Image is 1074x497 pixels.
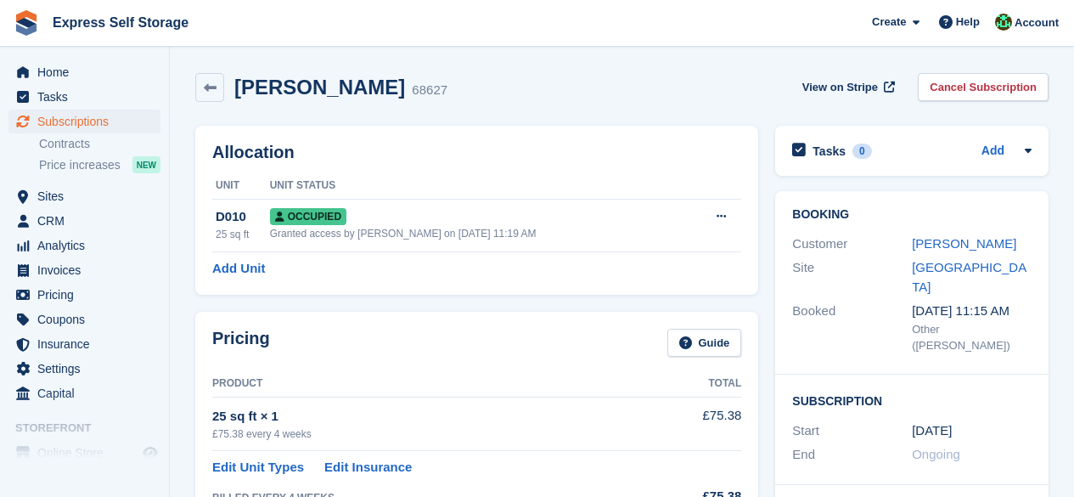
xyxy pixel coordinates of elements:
a: menu [8,60,160,84]
span: Invoices [37,258,139,282]
div: NEW [132,156,160,173]
span: Account [1015,14,1059,31]
span: Tasks [37,85,139,109]
a: menu [8,308,160,331]
a: menu [8,234,160,257]
span: View on Stripe [802,79,878,96]
div: Granted access by [PERSON_NAME] on [DATE] 11:19 AM [270,226,686,241]
span: Create [872,14,906,31]
div: 25 sq ft × 1 [212,407,655,426]
div: 25 sq ft [216,227,270,242]
a: Contracts [39,136,160,152]
span: Analytics [37,234,139,257]
span: Insurance [37,332,139,356]
td: £75.38 [655,397,742,450]
a: Edit Unit Types [212,458,304,477]
div: D010 [216,207,270,227]
a: Express Self Storage [46,8,195,37]
a: Edit Insurance [324,458,412,477]
div: Customer [792,234,912,254]
span: Online Store [37,441,139,465]
th: Product [212,370,655,398]
div: Start [792,421,912,441]
h2: Subscription [792,392,1032,409]
a: menu [8,381,160,405]
time: 2025-01-12 01:00:00 UTC [912,421,952,441]
th: Total [655,370,742,398]
a: Preview store [140,443,160,463]
a: Add [981,142,1004,161]
div: Site [792,258,912,297]
a: [GEOGRAPHIC_DATA] [912,260,1026,294]
a: menu [8,283,160,307]
h2: Allocation [212,143,741,162]
a: Guide [667,329,742,357]
span: Sites [37,184,139,208]
a: [PERSON_NAME] [912,236,1016,251]
h2: Tasks [813,144,846,159]
span: Storefront [15,420,169,437]
a: menu [8,184,160,208]
img: Shakiyra Davis [995,14,1012,31]
span: Pricing [37,283,139,307]
th: Unit Status [270,172,686,200]
a: menu [8,357,160,381]
span: Capital [37,381,139,405]
span: Price increases [39,157,121,173]
a: Price increases NEW [39,155,160,174]
a: View on Stripe [796,73,898,101]
th: Unit [212,172,270,200]
img: stora-icon-8386f47178a22dfd0bd8f6a31ec36ba5ce8667c1dd55bd0f319d3a0aa187defe.svg [14,10,39,36]
h2: [PERSON_NAME] [234,76,405,99]
div: £75.38 every 4 weeks [212,426,655,442]
a: menu [8,441,160,465]
span: Occupied [270,208,346,225]
a: menu [8,209,160,233]
span: Coupons [37,308,139,331]
span: CRM [37,209,139,233]
div: [DATE] 11:15 AM [912,302,1032,321]
span: Settings [37,357,139,381]
div: Other ([PERSON_NAME]) [912,321,1032,354]
span: Subscriptions [37,110,139,133]
span: Help [956,14,980,31]
h2: Pricing [212,329,270,357]
div: 68627 [412,81,447,100]
span: Ongoing [912,447,960,461]
a: menu [8,332,160,356]
div: End [792,445,912,465]
a: menu [8,258,160,282]
span: Home [37,60,139,84]
a: menu [8,110,160,133]
a: Add Unit [212,259,265,279]
a: Cancel Subscription [918,73,1049,101]
div: 0 [852,144,872,159]
div: Booked [792,302,912,354]
h2: Booking [792,208,1032,222]
a: menu [8,85,160,109]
